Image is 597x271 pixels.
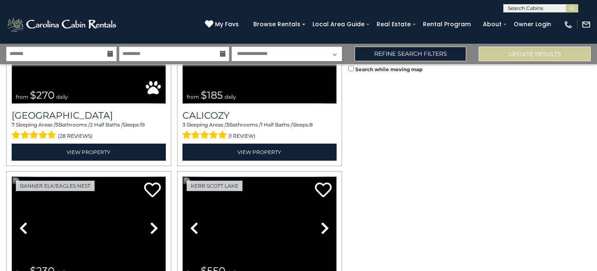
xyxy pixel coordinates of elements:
button: Update Results [479,47,591,61]
span: daily [56,94,68,100]
small: Search while moving map [355,66,422,72]
span: 19 [140,122,145,128]
span: from [16,94,28,100]
div: Sleeping Areas / Bathrooms / Sleeps: [12,121,166,141]
span: (1 review) [228,131,255,142]
a: Local Area Guide [308,18,369,31]
a: Add to favorites [315,181,332,199]
a: Real Estate [372,18,415,31]
a: My Favs [205,20,241,29]
a: Owner Login [510,18,555,31]
a: View Property [182,144,337,161]
img: White-1-2.png [6,16,119,33]
a: [GEOGRAPHIC_DATA] [12,110,166,121]
a: Banner Elk/Eagles Nest [16,181,95,191]
a: About [479,18,506,31]
span: 5 [55,122,58,128]
a: Kerr Scott Lake [187,181,242,191]
a: Refine Search Filters [355,47,467,61]
a: Browse Rentals [249,18,305,31]
a: Add to favorites [144,181,161,199]
span: My Favs [215,20,239,29]
span: 2 Half Baths / [90,122,123,128]
img: mail-regular-white.png [582,20,591,29]
a: Rental Program [419,18,475,31]
span: $185 [201,89,223,101]
span: daily [225,94,236,100]
span: $270 [30,89,55,101]
span: 3 [226,122,229,128]
div: Sleeping Areas / Bathrooms / Sleeps: [182,121,337,141]
span: 8 [310,122,313,128]
span: 7 [12,122,15,128]
span: 3 [182,122,185,128]
img: phone-regular-white.png [564,20,573,29]
h3: Majestic Mountain Haus [12,110,166,121]
span: 1 Half Baths / [261,122,292,128]
span: (28 reviews) [58,131,92,142]
a: Calicozy [182,110,337,121]
span: from [187,94,199,100]
input: Search while moving map [348,66,354,71]
a: View Property [12,144,166,161]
